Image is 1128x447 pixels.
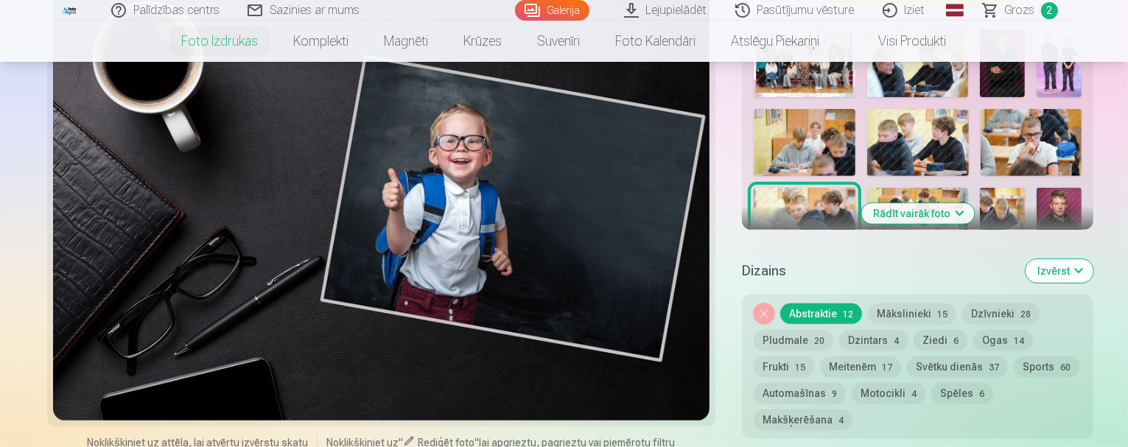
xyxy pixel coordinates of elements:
button: Dzintars4 [839,330,908,351]
button: Abstraktie12 [780,303,862,324]
button: Izvērst [1026,259,1093,283]
span: 15 [937,309,947,320]
span: 14 [1014,336,1024,346]
button: Pludmale20 [754,330,833,351]
img: /fa1 [62,6,78,15]
span: 9 [832,389,837,399]
button: Ziedi6 [914,330,967,351]
button: Rādīt vairāk foto [861,203,974,224]
a: Visi produkti [838,21,964,62]
span: 4 [838,415,844,426]
button: Motocikli4 [852,383,925,404]
h5: Dizains [742,261,1014,281]
span: 60 [1060,362,1071,373]
span: 15 [795,362,805,373]
button: Automašīnas9 [754,383,846,404]
button: Dzīvnieki28 [962,303,1040,324]
a: Magnēti [367,21,446,62]
a: Komplekti [276,21,367,62]
a: Foto kalendāri [598,21,714,62]
button: Frukti15 [754,356,814,377]
span: 20 [814,336,824,346]
span: 2 [1041,2,1058,19]
span: 28 [1020,309,1031,320]
a: Suvenīri [520,21,598,62]
button: Ogas14 [973,330,1033,351]
a: Foto izdrukas [164,21,276,62]
span: 12 [843,309,853,320]
span: 37 [989,362,999,373]
span: 6 [979,389,984,399]
button: Svētku dienās37 [907,356,1008,377]
span: 4 [911,389,917,399]
span: 4 [894,336,899,346]
a: Krūzes [446,21,520,62]
button: Mākslinieki15 [868,303,956,324]
span: 17 [882,362,892,373]
button: Makšķerēšana4 [754,409,852,430]
span: 6 [953,336,959,346]
button: Meitenēm17 [820,356,901,377]
span: Grozs [1005,1,1035,19]
button: Sports60 [1014,356,1079,377]
button: Spēles6 [931,383,993,404]
a: Atslēgu piekariņi [714,21,838,62]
